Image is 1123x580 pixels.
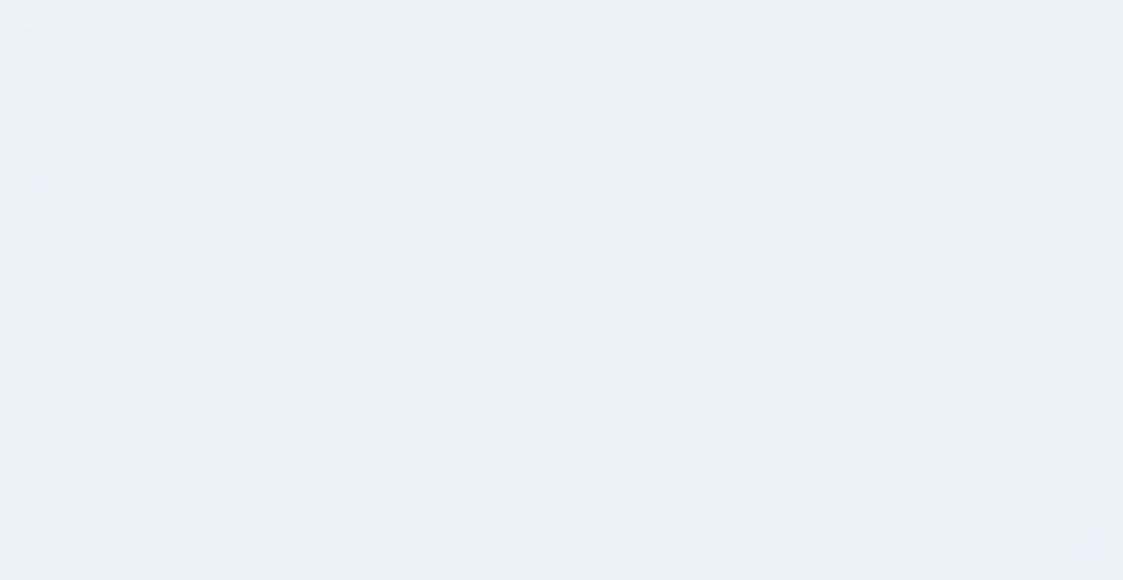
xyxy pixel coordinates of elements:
span: 6 [296,156,317,171]
img: settings-grey.png [1008,162,1020,174]
img: search-grey-6.png [1007,89,1019,100]
span: Drip Campaigns [182,73,321,88]
span: Drive traffic on autopilot [182,96,321,116]
a: My Account [970,6,1100,43]
span: 7 [400,156,420,171]
a: Completed7 [341,155,421,173]
a: Active5 [182,155,239,173]
img: menu.png [35,83,50,97]
h5: PRO TIP [464,372,747,384]
a: Drafts6 [262,155,318,173]
img: Missinglettr [14,11,116,37]
span: 5 [218,156,239,171]
p: Content that has at least 2,000 words receives on average 20% more clicks [464,390,747,429]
